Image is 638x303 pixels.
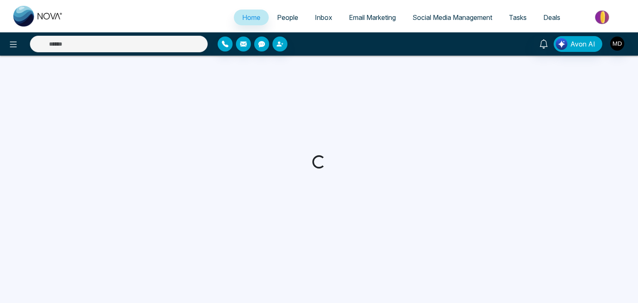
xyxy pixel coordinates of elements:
[234,10,269,25] a: Home
[554,36,602,52] button: Avon AI
[307,10,341,25] a: Inbox
[570,39,595,49] span: Avon AI
[349,13,396,22] span: Email Marketing
[501,10,535,25] a: Tasks
[404,10,501,25] a: Social Media Management
[573,8,633,27] img: Market-place.gif
[341,10,404,25] a: Email Marketing
[13,6,63,27] img: Nova CRM Logo
[509,13,527,22] span: Tasks
[535,10,569,25] a: Deals
[543,13,560,22] span: Deals
[277,13,298,22] span: People
[242,13,260,22] span: Home
[610,37,624,51] img: User Avatar
[412,13,492,22] span: Social Media Management
[315,13,332,22] span: Inbox
[269,10,307,25] a: People
[556,38,567,50] img: Lead Flow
